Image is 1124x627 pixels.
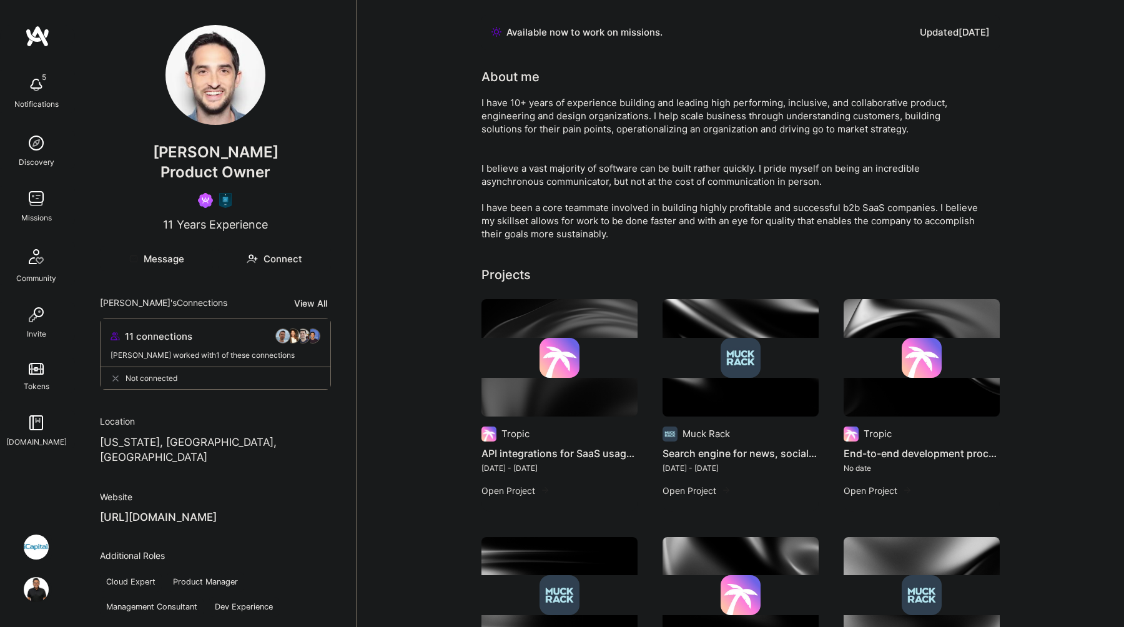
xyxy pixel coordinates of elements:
[902,485,912,495] img: arrow-right
[491,27,501,37] img: Availability
[305,328,320,343] img: avatar
[481,67,540,86] div: About me
[721,575,761,615] img: Company logo
[663,427,678,442] img: Company logo
[160,163,270,181] span: Product Owner
[721,485,731,495] img: arrow-right
[129,254,138,263] i: icon Mail
[100,415,331,428] div: Location
[481,96,981,240] div: I have 10+ years of experience building and leading high performing, inclusive, and collaborative...
[6,435,67,448] div: [DOMAIN_NAME]
[902,575,942,615] img: Company logo
[540,575,579,615] img: Company logo
[24,535,49,560] img: iCapital: Building an Alternative Investment Marketplace
[290,296,331,310] button: View All
[24,577,49,602] img: User Avatar
[100,491,132,502] span: Website
[902,338,942,378] img: Company logo
[24,186,49,211] img: teamwork
[100,143,331,162] span: [PERSON_NAME]
[27,327,46,340] div: Invite
[111,348,320,362] div: [PERSON_NAME] of these connections
[540,485,550,495] img: arrow-right
[663,462,819,475] div: [DATE] - [DATE]
[100,597,204,617] div: Management Consultant
[481,265,531,284] div: Projects
[126,372,177,385] span: Not connected
[218,193,233,208] img: Product Guild
[24,302,49,327] img: Invite
[100,296,227,310] span: [PERSON_NAME]'s Connections
[29,363,44,375] img: tokens
[295,328,310,343] img: avatar
[100,246,213,271] button: Message
[275,328,290,343] img: avatar
[721,338,761,378] img: Company logo
[165,25,265,125] img: User Avatar
[167,572,244,592] div: Product Manager
[864,427,892,440] div: Tropic
[100,572,162,592] div: Cloud Expert
[209,597,279,617] div: Dev Experience
[663,484,731,497] button: Open Project
[100,550,165,561] span: Additional Roles
[285,328,300,343] img: avatar
[683,427,730,440] div: Muck Rack
[844,484,912,497] button: Open Project
[111,332,120,341] i: icon Collaborator
[25,25,50,47] img: logo
[125,330,192,343] span: 11 connections
[177,218,268,231] span: Years Experience
[481,484,550,497] button: Open Project
[540,338,579,378] img: Company logo
[481,427,496,442] img: Company logo
[501,427,530,440] div: Tropic
[663,445,819,462] h4: Search engine for news, social posts and journalists
[844,427,859,442] img: Company logo
[21,535,52,560] a: iCapital: Building an Alternative Investment Marketplace
[21,211,52,224] div: Missions
[844,299,1000,417] img: cover
[506,25,663,40] div: Available now to work on missions .
[24,380,49,393] div: Tokens
[24,410,49,435] img: guide book
[111,373,121,383] i: icon CloseGray
[844,445,1000,462] h4: End-to-end development process design and team structure
[218,246,331,271] button: Connect
[24,131,49,156] img: discovery
[39,72,49,82] span: 5
[163,218,173,231] span: 11
[198,193,213,208] img: Been on Mission
[844,462,1000,475] div: No date
[21,242,51,272] img: Community
[100,511,217,524] button: [URL][DOMAIN_NAME]
[21,577,52,602] a: User Avatar
[663,299,819,417] img: cover
[16,272,56,285] div: Community
[100,435,331,465] p: [US_STATE], [GEOGRAPHIC_DATA], [GEOGRAPHIC_DATA]
[920,25,990,40] div: Updated [DATE]
[24,72,49,97] img: bell
[19,156,54,169] div: Discovery
[247,253,258,264] i: icon Connect
[481,445,638,462] h4: API integrations for SaaS usage detection
[100,318,331,390] button: 11 connectionsavataravataravataravatar[PERSON_NAME] worked with1 of these connectionsNot connected
[481,299,638,417] img: cover
[14,97,59,111] div: Notifications
[173,350,220,360] span: worked with 1
[481,462,638,475] div: [DATE] - [DATE]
